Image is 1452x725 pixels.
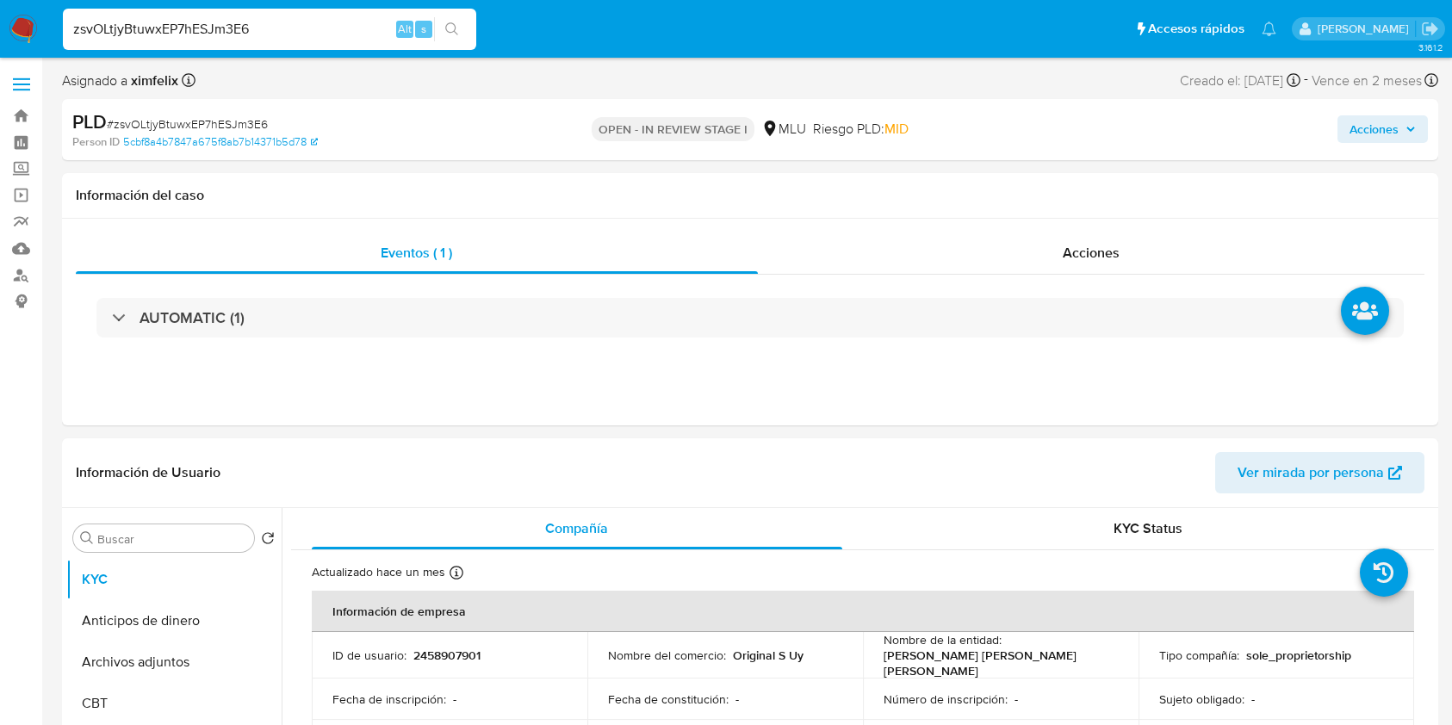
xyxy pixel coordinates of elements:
button: Archivos adjuntos [66,641,282,683]
p: 2458907901 [413,648,481,663]
span: Ver mirada por persona [1238,452,1384,493]
button: Anticipos de dinero [66,600,282,641]
span: Compañía [545,518,608,538]
p: Nombre de la entidad : [884,632,1002,648]
a: 5cbf8a4b7847a675f8ab7b14371b5d78 [123,134,318,150]
p: Tipo compañía : [1159,648,1239,663]
p: Número de inscripción : [884,691,1008,707]
div: MLU [761,120,806,139]
span: Alt [398,21,412,37]
p: - [1015,691,1018,707]
span: # zsvOLtjyBtuwxEP7hESJm3E6 [107,115,268,133]
p: ximena.felix@mercadolibre.com [1318,21,1415,37]
h3: AUTOMATIC (1) [140,308,245,327]
span: Acciones [1350,115,1399,143]
span: MID [884,119,909,139]
span: KYC Status [1114,518,1182,538]
h1: Información de Usuario [76,464,220,481]
div: AUTOMATIC (1) [96,298,1404,338]
button: KYC [66,559,282,600]
p: Nombre del comercio : [608,648,726,663]
p: sole_proprietorship [1246,648,1351,663]
p: - [453,691,456,707]
p: Fecha de constitución : [608,691,729,707]
span: Eventos ( 1 ) [381,243,452,263]
p: - [1251,691,1255,707]
button: Buscar [80,531,94,545]
b: ximfelix [127,71,178,90]
span: s [421,21,426,37]
span: Acciones [1063,243,1120,263]
span: Accesos rápidos [1148,20,1244,38]
p: OPEN - IN REVIEW STAGE I [592,117,754,141]
p: Original S Uy [733,648,804,663]
p: - [735,691,739,707]
button: CBT [66,683,282,724]
input: Buscar usuario o caso... [63,18,476,40]
p: [PERSON_NAME] [PERSON_NAME] [PERSON_NAME] [884,648,1111,679]
p: Sujeto obligado : [1159,691,1244,707]
p: Actualizado hace un mes [312,564,445,580]
span: - [1304,69,1308,92]
span: Asignado a [62,71,178,90]
button: Ver mirada por persona [1215,452,1424,493]
p: Fecha de inscripción : [332,691,446,707]
button: Volver al orden por defecto [261,531,275,550]
b: Person ID [72,134,120,150]
button: Acciones [1337,115,1428,143]
button: search-icon [434,17,469,41]
input: Buscar [97,531,247,547]
p: ID de usuario : [332,648,406,663]
h1: Información del caso [76,187,1424,204]
b: PLD [72,108,107,135]
span: Vence en 2 meses [1312,71,1422,90]
span: Riesgo PLD: [813,120,909,139]
div: Creado el: [DATE] [1180,69,1300,92]
a: Notificaciones [1262,22,1276,36]
th: Información de empresa [312,591,1414,632]
a: Salir [1421,20,1439,38]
